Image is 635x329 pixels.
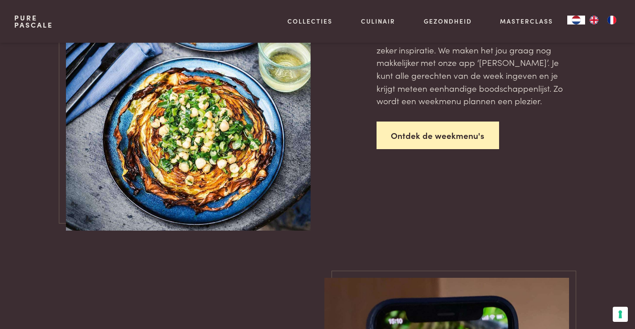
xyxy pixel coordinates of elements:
a: Culinair [361,16,395,26]
a: FR [603,16,621,24]
a: Gezondheid [424,16,472,26]
a: NL [567,16,585,24]
ul: Language list [585,16,621,24]
a: PurePascale [14,14,53,28]
button: Uw voorkeuren voor toestemming voor trackingtechnologieën [613,307,628,322]
a: EN [585,16,603,24]
div: Language [567,16,585,24]
a: Ontdek de weekmenu's [377,122,500,150]
aside: Language selected: Nederlands [567,16,621,24]
p: Werk je graag met weekmenu’s, dan vind je hier zeker inspiratie. We maken het jou graag nog makke... [377,31,569,107]
a: Collecties [287,16,332,26]
a: Masterclass [500,16,553,26]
